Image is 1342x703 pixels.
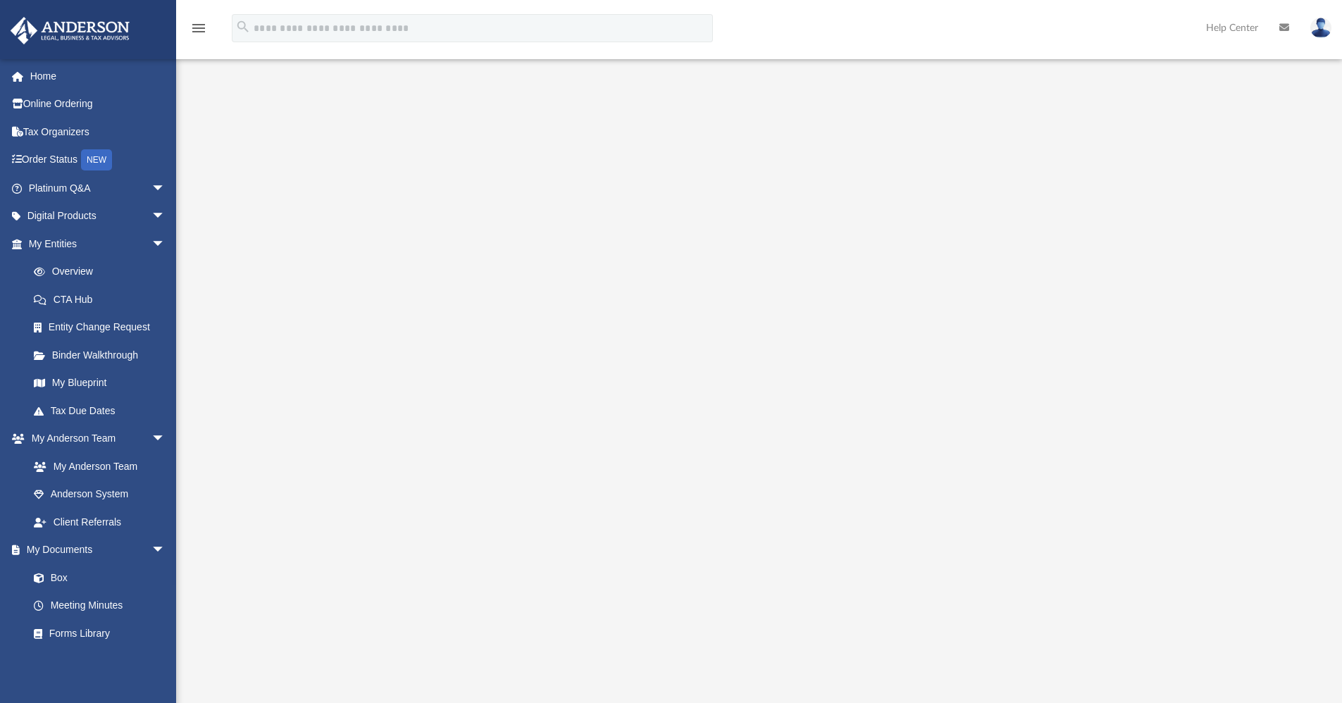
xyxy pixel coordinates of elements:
[20,369,180,397] a: My Blueprint
[1310,18,1331,38] img: User Pic
[190,27,207,37] a: menu
[10,230,187,258] a: My Entitiesarrow_drop_down
[20,647,180,676] a: Notarize
[20,592,180,620] a: Meeting Minutes
[20,564,173,592] a: Box
[20,452,173,480] a: My Anderson Team
[20,341,187,369] a: Binder Walkthrough
[151,230,180,259] span: arrow_drop_down
[20,313,187,342] a: Entity Change Request
[10,146,187,175] a: Order StatusNEW
[20,258,187,286] a: Overview
[235,19,251,35] i: search
[10,118,187,146] a: Tax Organizers
[151,202,180,231] span: arrow_drop_down
[10,90,187,118] a: Online Ordering
[20,397,187,425] a: Tax Due Dates
[10,425,180,453] a: My Anderson Teamarrow_drop_down
[10,202,187,230] a: Digital Productsarrow_drop_down
[6,17,134,44] img: Anderson Advisors Platinum Portal
[151,174,180,203] span: arrow_drop_down
[190,20,207,37] i: menu
[20,619,173,647] a: Forms Library
[20,480,180,509] a: Anderson System
[20,508,180,536] a: Client Referrals
[10,536,180,564] a: My Documentsarrow_drop_down
[151,425,180,454] span: arrow_drop_down
[81,149,112,170] div: NEW
[10,174,187,202] a: Platinum Q&Aarrow_drop_down
[151,536,180,565] span: arrow_drop_down
[20,285,187,313] a: CTA Hub
[10,62,187,90] a: Home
